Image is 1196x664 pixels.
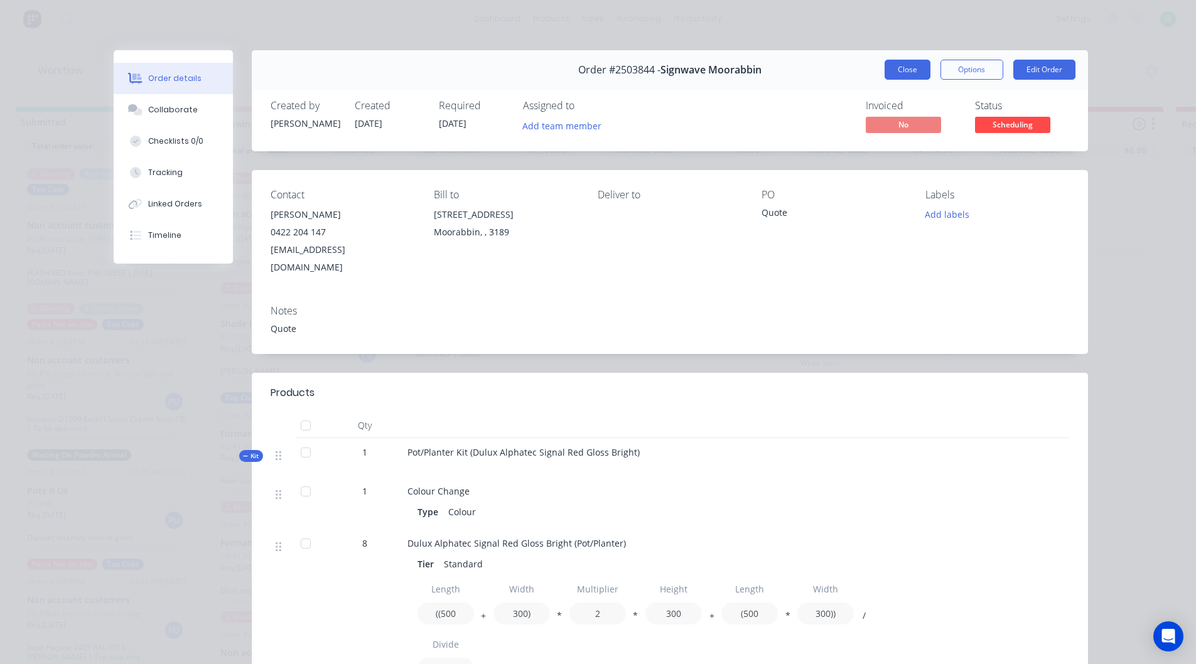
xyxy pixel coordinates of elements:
div: Products [271,385,315,400]
div: Tier [418,555,439,573]
input: Value [645,602,702,624]
button: Collaborate [114,94,233,126]
div: Linked Orders [148,198,202,210]
div: Quote [762,206,905,223]
input: Label [418,578,474,600]
input: Value [569,602,626,624]
input: Label [493,578,550,600]
div: [PERSON_NAME] [271,117,340,130]
span: Signwave Moorabbin [660,64,762,76]
div: Quote [271,322,1069,335]
input: Value [721,602,778,624]
button: Options [940,60,1003,80]
div: Created by [271,100,340,112]
span: No [866,117,941,132]
div: Deliver to [598,189,741,201]
div: Timeline [148,230,181,241]
div: Labels [925,189,1069,201]
button: Order details [114,63,233,94]
div: Standard [439,555,488,573]
span: [DATE] [439,117,466,129]
button: Add team member [523,117,608,134]
div: 0422 204 147 [271,223,414,241]
button: Add team member [515,117,608,134]
input: Value [493,602,550,624]
span: [DATE] [355,117,382,129]
span: 8 [362,537,367,550]
button: Timeline [114,220,233,251]
div: Qty [327,413,402,438]
div: [PERSON_NAME]0422 204 147[EMAIL_ADDRESS][DOMAIN_NAME] [271,206,414,276]
input: Label [645,578,702,600]
div: Colour [443,503,481,521]
div: Collaborate [148,104,198,115]
div: [STREET_ADDRESS] [434,206,578,223]
button: Close [885,60,930,80]
input: Value [418,602,474,624]
button: / [858,613,870,623]
div: Required [439,100,508,112]
div: Checklists 0/0 [148,136,203,147]
input: Label [797,578,854,600]
div: Bill to [434,189,578,201]
span: Order #2503844 - [578,64,660,76]
button: Add labels [919,206,976,223]
div: Status [975,100,1069,112]
div: Type [418,503,443,521]
span: 1 [362,485,367,498]
div: Kit [239,450,263,462]
div: Tracking [148,167,183,178]
div: [PERSON_NAME] [271,206,414,223]
div: [STREET_ADDRESS]Moorabbin, , 3189 [434,206,578,246]
div: Invoiced [866,100,960,112]
button: Checklists 0/0 [114,126,233,157]
div: Order details [148,73,202,84]
div: Contact [271,189,414,201]
input: Label [569,578,626,600]
input: Label [721,578,778,600]
span: Dulux Alphatec Signal Red Gloss Bright (Pot/Planter) [407,537,626,549]
button: Scheduling [975,117,1050,136]
span: Pot/Planter Kit (Dulux Alphatec Signal Red Gloss Bright) [407,446,640,458]
div: [EMAIL_ADDRESS][DOMAIN_NAME] [271,241,414,276]
div: Created [355,100,424,112]
span: 1 [362,446,367,459]
div: Open Intercom Messenger [1153,621,1183,651]
span: Kit [243,451,259,461]
input: Value [797,602,854,624]
input: Label [418,633,474,655]
span: Scheduling [975,117,1050,132]
div: PO [762,189,905,201]
span: Colour Change [407,485,470,497]
button: Tracking [114,157,233,188]
div: Assigned to [523,100,649,112]
button: + [706,613,718,623]
div: Notes [271,305,1069,317]
button: Edit Order [1013,60,1075,80]
div: Moorabbin, , 3189 [434,223,578,241]
button: + [477,613,490,623]
button: Linked Orders [114,188,233,220]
